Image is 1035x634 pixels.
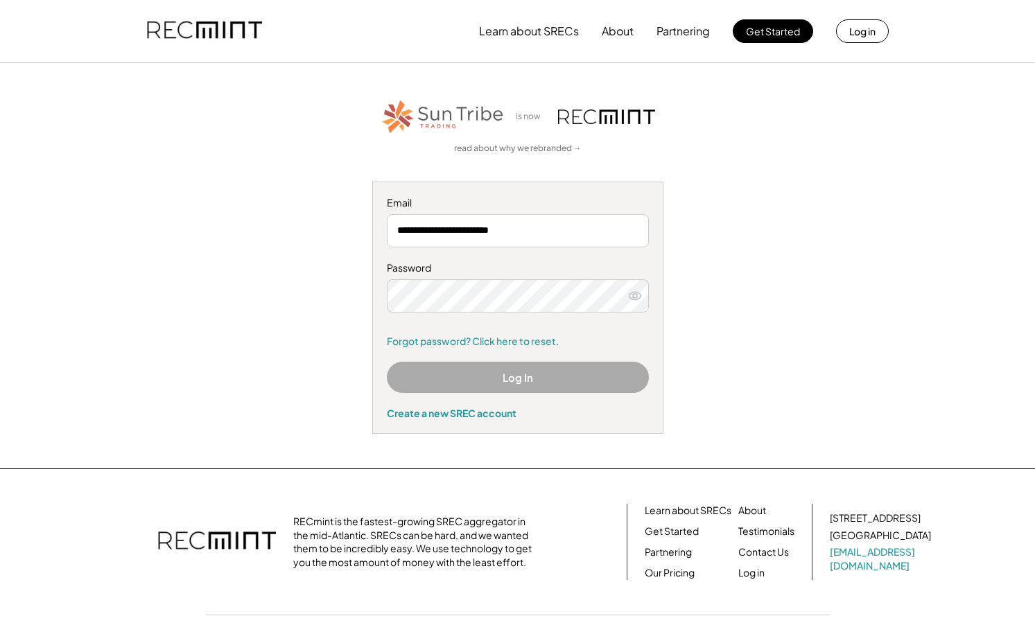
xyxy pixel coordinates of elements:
[293,515,539,569] div: RECmint is the fastest-growing SREC aggregator in the mid-Atlantic. SRECs can be hard, and we wan...
[645,504,731,518] a: Learn about SRECs
[158,518,276,566] img: recmint-logotype%403x.png
[738,566,765,580] a: Log in
[733,19,813,43] button: Get Started
[558,109,655,124] img: recmint-logotype%403x.png
[512,111,551,123] div: is now
[479,17,579,45] button: Learn about SRECs
[738,504,766,518] a: About
[830,529,931,543] div: [GEOGRAPHIC_DATA]
[836,19,889,43] button: Log in
[387,196,649,210] div: Email
[387,261,649,275] div: Password
[645,525,699,538] a: Get Started
[387,335,649,349] a: Forgot password? Click here to reset.
[738,545,789,559] a: Contact Us
[381,98,505,136] img: STT_Horizontal_Logo%2B-%2BColor.png
[602,17,634,45] button: About
[645,566,695,580] a: Our Pricing
[830,511,921,525] div: [STREET_ADDRESS]
[454,143,582,155] a: read about why we rebranded →
[147,8,262,55] img: recmint-logotype%403x.png
[830,545,934,572] a: [EMAIL_ADDRESS][DOMAIN_NAME]
[645,545,692,559] a: Partnering
[656,17,710,45] button: Partnering
[387,362,649,393] button: Log In
[387,407,649,419] div: Create a new SREC account
[738,525,794,538] a: Testimonials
